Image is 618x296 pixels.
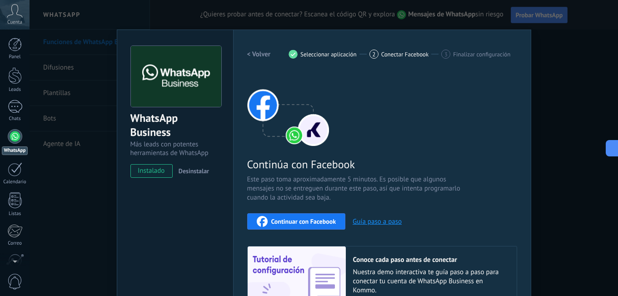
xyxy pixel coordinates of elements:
div: Calendario [2,179,28,185]
div: Correo [2,241,28,246]
span: 3 [444,50,448,58]
button: Continuar con Facebook [247,213,346,230]
span: Cuenta [7,20,22,25]
div: WhatsApp Business [130,111,220,140]
span: Finalizar configuración [453,51,510,58]
button: Desinstalar [175,164,209,178]
span: Seleccionar aplicación [300,51,357,58]
button: < Volver [247,46,271,62]
button: Guía paso a paso [353,217,402,226]
span: Conectar Facebook [381,51,429,58]
span: Este paso toma aproximadamente 5 minutos. Es posible que algunos mensajes no se entreguen durante... [247,175,463,202]
div: Más leads con potentes herramientas de WhatsApp [130,140,220,157]
span: instalado [131,164,172,178]
img: logo_main.png [131,46,221,107]
div: Listas [2,211,28,217]
div: Panel [2,54,28,60]
span: Nuestra demo interactiva te guía paso a paso para conectar tu cuenta de WhatsApp Business en Kommo. [353,268,508,295]
span: Continúa con Facebook [247,157,463,171]
h2: Conoce cada paso antes de conectar [353,256,508,264]
div: Chats [2,116,28,122]
span: Desinstalar [179,167,209,175]
span: Continuar con Facebook [271,218,336,225]
h2: < Volver [247,50,271,59]
img: connect with facebook [247,73,329,146]
div: WhatsApp [2,146,28,155]
span: 2 [372,50,375,58]
div: Leads [2,87,28,93]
